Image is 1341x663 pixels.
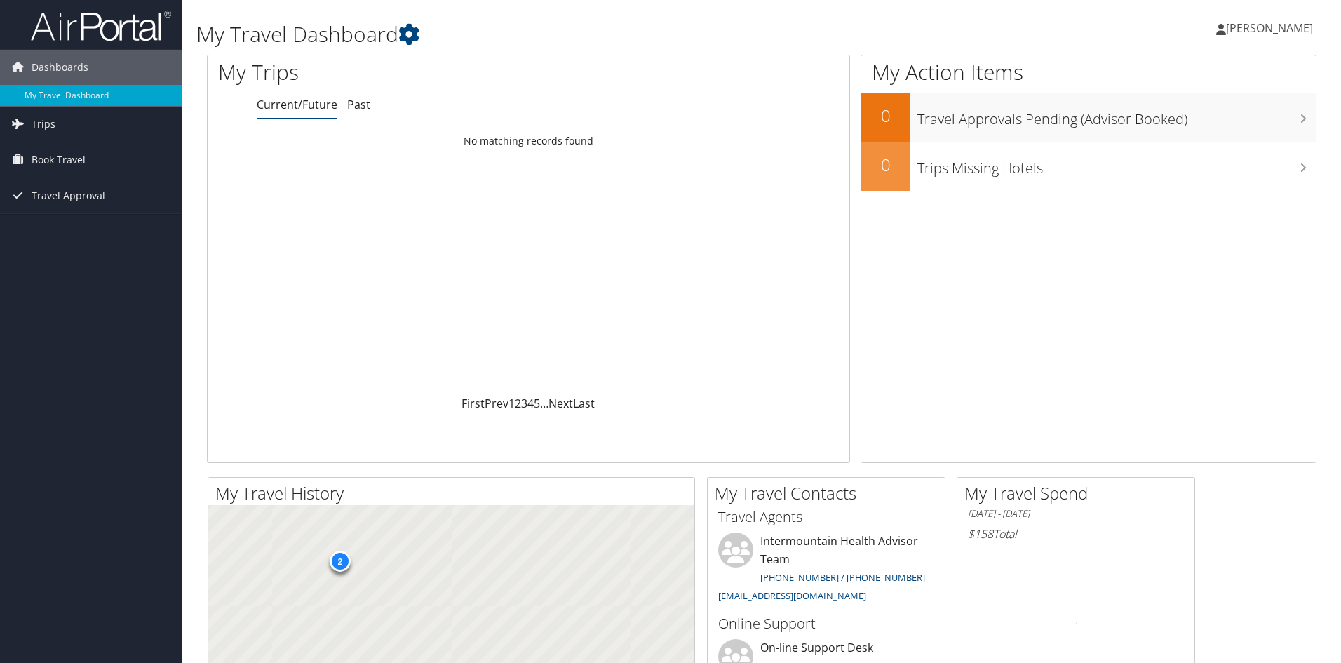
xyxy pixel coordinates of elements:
[917,152,1316,178] h3: Trips Missing Hotels
[1216,7,1327,49] a: [PERSON_NAME]
[964,481,1194,505] h2: My Travel Spend
[861,104,910,128] h2: 0
[718,507,934,527] h3: Travel Agents
[485,396,508,411] a: Prev
[861,93,1316,142] a: 0Travel Approvals Pending (Advisor Booked)
[32,142,86,178] span: Book Travel
[208,128,849,154] td: No matching records found
[861,58,1316,87] h1: My Action Items
[32,178,105,213] span: Travel Approval
[968,526,993,542] span: $158
[521,396,527,411] a: 3
[329,551,350,572] div: 2
[861,142,1316,191] a: 0Trips Missing Hotels
[548,396,573,411] a: Next
[32,107,55,142] span: Trips
[534,396,540,411] a: 5
[711,533,941,608] li: Intermountain Health Advisor Team
[31,9,171,42] img: airportal-logo.png
[917,102,1316,129] h3: Travel Approvals Pending (Advisor Booked)
[508,396,515,411] a: 1
[760,571,925,584] a: [PHONE_NUMBER] / [PHONE_NUMBER]
[257,97,337,112] a: Current/Future
[540,396,548,411] span: …
[968,507,1184,521] h6: [DATE] - [DATE]
[218,58,572,87] h1: My Trips
[215,481,694,505] h2: My Travel History
[515,396,521,411] a: 2
[573,396,595,411] a: Last
[461,396,485,411] a: First
[861,153,910,177] h2: 0
[1226,20,1313,36] span: [PERSON_NAME]
[347,97,370,112] a: Past
[968,526,1184,542] h6: Total
[196,20,950,49] h1: My Travel Dashboard
[718,589,866,602] a: [EMAIL_ADDRESS][DOMAIN_NAME]
[32,50,88,85] span: Dashboards
[527,396,534,411] a: 4
[718,614,934,634] h3: Online Support
[715,481,945,505] h2: My Travel Contacts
